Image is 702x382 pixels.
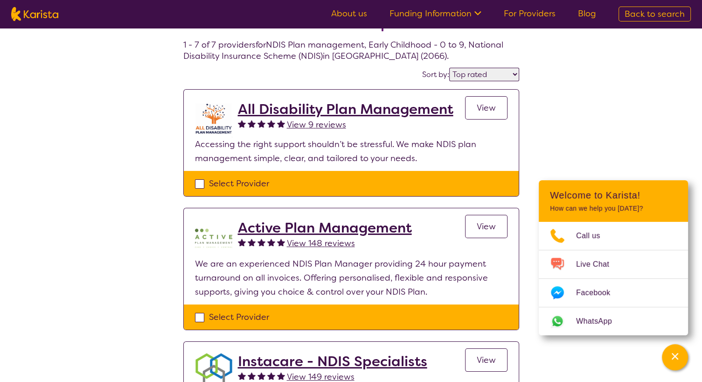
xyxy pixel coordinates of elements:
[287,119,346,130] span: View 9 reviews
[619,7,691,21] a: Back to search
[238,353,427,370] a: Instacare - NDIS Specialists
[257,120,265,127] img: fullstar
[578,8,596,19] a: Blog
[257,372,265,380] img: fullstar
[625,8,685,20] span: Back to search
[504,8,556,19] a: For Providers
[195,101,232,137] img: at5vqv0lot2lggohlylh.jpg
[477,221,496,232] span: View
[477,102,496,113] span: View
[539,222,688,335] ul: Choose channel
[267,238,275,246] img: fullstar
[389,8,481,19] a: Funding Information
[277,238,285,246] img: fullstar
[465,348,507,372] a: View
[287,236,355,250] a: View 148 reviews
[576,229,612,243] span: Call us
[238,219,412,236] a: Active Plan Management
[238,372,246,380] img: fullstar
[662,344,688,370] button: Channel Menu
[195,257,507,299] p: We are an experienced NDIS Plan Manager providing 24 hour payment turnaround on all invoices. Off...
[267,372,275,380] img: fullstar
[331,8,367,19] a: About us
[576,257,620,271] span: Live Chat
[238,120,246,127] img: fullstar
[238,101,453,118] a: All Disability Plan Management
[539,180,688,335] div: Channel Menu
[195,219,232,257] img: pypzb5qm7jexfhutod0x.png
[477,354,496,366] span: View
[195,137,507,165] p: Accessing the right support shouldn’t be stressful. We make NDIS plan management simple, clear, a...
[287,118,346,132] a: View 9 reviews
[257,238,265,246] img: fullstar
[277,372,285,380] img: fullstar
[238,238,246,246] img: fullstar
[248,120,256,127] img: fullstar
[465,215,507,238] a: View
[248,372,256,380] img: fullstar
[248,238,256,246] img: fullstar
[465,96,507,120] a: View
[539,307,688,335] a: Web link opens in a new tab.
[422,70,449,79] label: Sort by:
[576,286,621,300] span: Facebook
[550,205,677,212] p: How can we help you [DATE]?
[550,190,677,201] h2: Welcome to Karista!
[267,120,275,127] img: fullstar
[576,314,623,328] span: WhatsApp
[277,120,285,127] img: fullstar
[11,7,58,21] img: Karista logo
[287,238,355,249] span: View 148 reviews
